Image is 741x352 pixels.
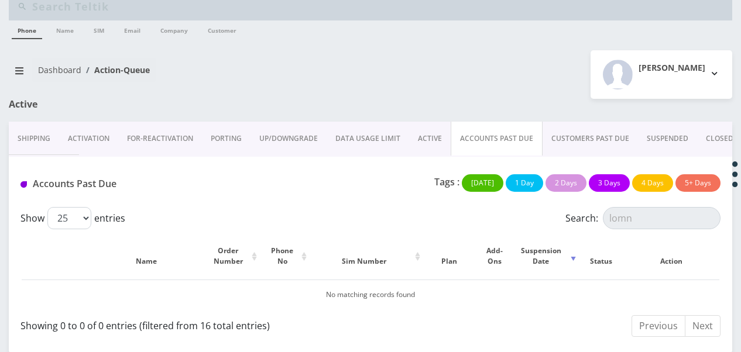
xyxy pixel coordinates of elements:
[311,234,424,278] th: Sim Number: activate to sort column ascending
[20,178,242,189] h1: Accounts Past Due
[675,174,721,192] button: 5+ Days
[434,175,459,189] p: Tags :
[118,122,202,156] a: FOR-REActivation
[623,234,719,278] th: Action
[22,279,719,309] td: No matching records found
[632,174,673,192] button: 4 Days
[591,50,732,99] button: [PERSON_NAME]
[451,122,543,156] a: ACCOUNTS PAST DUE
[589,174,630,192] button: 3 Days
[639,63,705,73] h2: [PERSON_NAME]
[546,174,586,192] button: 2 Days
[475,234,514,278] th: Add-Ons
[9,58,362,91] nav: breadcrumb
[155,20,194,38] a: Company
[543,122,638,156] a: CUSTOMERS PAST DUE
[638,122,697,156] a: SUSPENDED
[50,20,80,38] a: Name
[81,64,150,76] li: Action-Queue
[91,234,201,278] th: Name
[118,20,146,38] a: Email
[261,234,310,278] th: Phone No: activate to sort column ascending
[409,122,451,156] a: ACTIVE
[202,20,242,38] a: Customer
[47,207,91,229] select: Showentries
[20,181,27,188] img: Accounts Past Due
[632,315,685,337] a: Previous
[88,20,110,38] a: SIM
[9,99,238,110] h1: Active
[202,122,251,156] a: PORTING
[38,64,81,75] a: Dashboard
[12,20,42,39] a: Phone
[327,122,409,156] a: DATA USAGE LIMIT
[685,315,721,337] a: Next
[203,234,259,278] th: Order Number: activate to sort column ascending
[9,122,59,156] a: Shipping
[20,314,362,333] div: Showing 0 to 0 of 0 entries (filtered from 16 total entries)
[603,207,721,229] input: Search:
[20,207,125,229] label: Show entries
[580,234,622,278] th: Status
[565,207,721,229] label: Search:
[506,174,543,192] button: 1 Day
[424,234,474,278] th: Plan
[59,122,118,156] a: Activation
[515,234,578,278] th: Suspension Date
[251,122,327,156] a: UP/DOWNGRADE
[462,174,503,192] button: [DATE]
